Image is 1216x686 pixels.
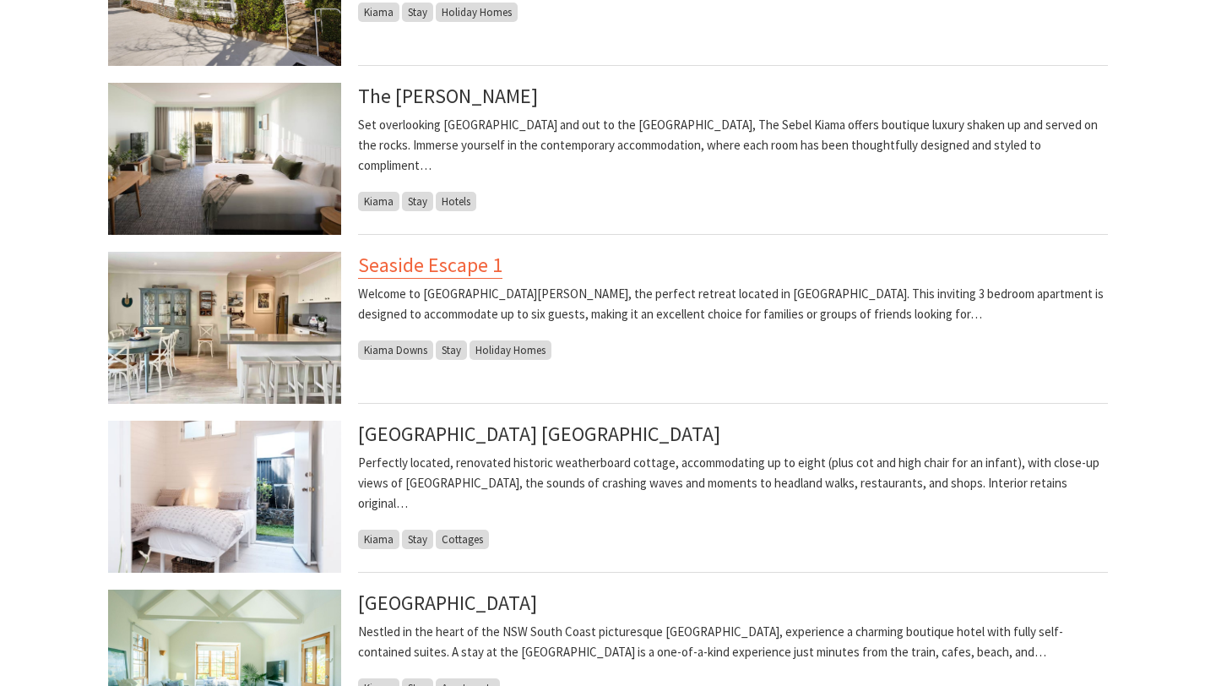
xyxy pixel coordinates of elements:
[436,530,489,549] span: Cottages
[402,192,433,211] span: Stay
[436,340,467,360] span: Stay
[358,284,1108,324] p: Welcome to [GEOGRAPHIC_DATA][PERSON_NAME], the perfect retreat located in [GEOGRAPHIC_DATA]. This...
[358,115,1108,176] p: Set overlooking [GEOGRAPHIC_DATA] and out to the [GEOGRAPHIC_DATA], The Sebel Kiama offers boutiq...
[358,590,537,616] a: [GEOGRAPHIC_DATA]
[402,530,433,549] span: Stay
[436,192,476,211] span: Hotels
[108,83,341,235] img: Deluxe Balcony Room
[358,622,1108,662] p: Nestled in the heart of the NSW South Coast picturesque [GEOGRAPHIC_DATA], experience a charming ...
[358,3,399,22] span: Kiama
[358,83,538,109] a: The [PERSON_NAME]
[358,421,720,447] a: [GEOGRAPHIC_DATA] [GEOGRAPHIC_DATA]
[358,192,399,211] span: Kiama
[358,453,1108,514] p: Perfectly located, renovated historic weatherboard cottage, accommodating up to eight (plus cot a...
[358,340,433,360] span: Kiama Downs
[402,3,433,22] span: Stay
[470,340,551,360] span: Holiday Homes
[108,421,341,573] img: Driftwood Beach House
[358,530,399,549] span: Kiama
[358,252,502,279] a: Seaside Escape 1
[436,3,518,22] span: Holiday Homes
